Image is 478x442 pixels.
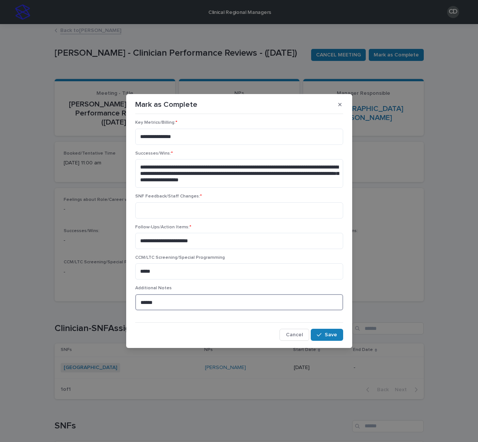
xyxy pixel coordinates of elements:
button: Cancel [279,329,309,341]
span: Cancel [286,332,303,337]
span: Save [325,332,337,337]
p: Mark as Complete [135,100,197,109]
span: Successes/Wins: [135,151,173,156]
span: Additional Notes [135,286,172,290]
span: CCM/LTC Screening/Special Programming [135,255,225,260]
span: SNF Feedback/Staff Changes: [135,194,202,199]
span: Key Metrics/Billing: [135,120,177,125]
span: Follow-Ups/Action Items: [135,225,191,229]
button: Save [311,329,343,341]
